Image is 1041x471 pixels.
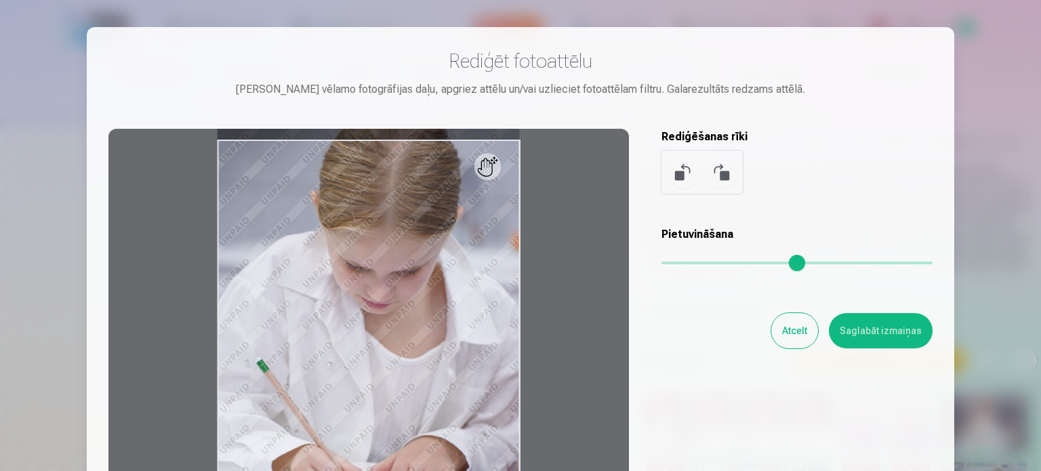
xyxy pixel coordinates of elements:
h3: Rediģēt fotoattēlu [108,49,933,73]
h5: Pietuvināšana [661,226,933,243]
div: [PERSON_NAME] vēlamo fotogrāfijas daļu, apgriez attēlu un/vai uzlieciet fotoattēlam filtru. Galar... [108,81,933,98]
h5: Rediģēšanas rīki [661,129,933,145]
button: Saglabāt izmaiņas [829,313,933,348]
button: Atcelt [771,313,818,348]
